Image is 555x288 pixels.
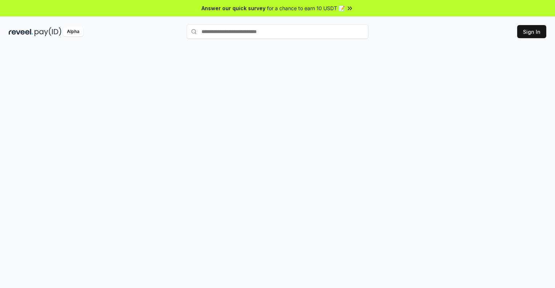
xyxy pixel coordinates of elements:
[201,4,265,12] span: Answer our quick survey
[35,27,61,36] img: pay_id
[267,4,345,12] span: for a chance to earn 10 USDT 📝
[517,25,546,38] button: Sign In
[63,27,83,36] div: Alpha
[9,27,33,36] img: reveel_dark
